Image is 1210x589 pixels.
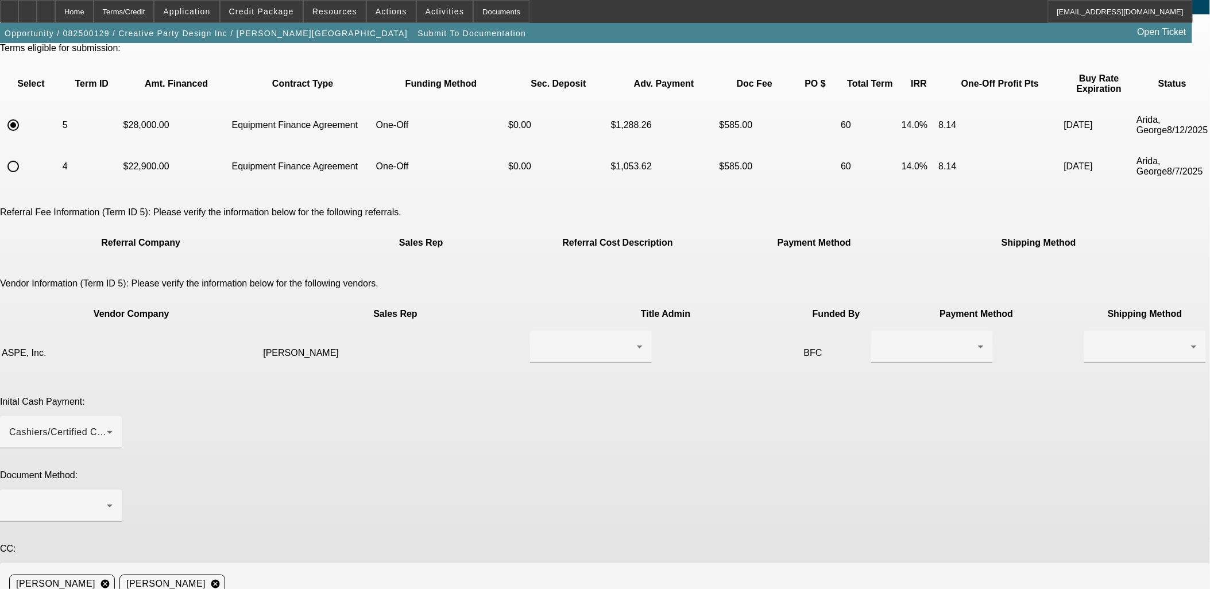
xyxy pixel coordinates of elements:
[563,238,620,248] p: Referral Cost
[841,79,899,89] p: Total Term
[675,238,953,248] p: Payment Method
[229,7,294,16] span: Credit Package
[163,7,210,16] span: Application
[376,120,506,130] p: One-Off
[63,161,121,172] p: 4
[63,120,121,130] p: 5
[902,79,936,89] p: IRR
[312,7,357,16] span: Resources
[1,330,261,376] td: ASPE, Inc.
[804,309,869,319] p: Funded By
[426,7,465,16] span: Activities
[95,579,115,589] mat-icon: cancel
[508,161,609,172] p: $0.00
[902,120,936,130] p: 14.0%
[9,427,118,437] span: Cashiers/Certified Check
[418,29,527,38] span: Submit To Documentation
[841,161,899,172] p: 60
[1064,161,1135,172] p: [DATE]
[5,29,408,38] span: Opportunity / 082500129 / Creative Party Design Inc / [PERSON_NAME][GEOGRAPHIC_DATA]
[792,79,838,89] p: PO $
[263,309,527,319] p: Sales Rep
[2,309,261,319] p: Vendor Company
[1064,73,1135,94] p: Buy Rate Expiration
[221,1,303,22] button: Credit Package
[1084,309,1206,319] p: Shipping Method
[720,161,790,172] p: $585.00
[939,161,1062,172] p: 8.14
[2,238,280,248] p: Referral Company
[530,309,802,319] p: Title Admin
[376,161,506,172] p: One-Off
[262,330,528,376] td: [PERSON_NAME]
[939,120,1062,130] p: 8.14
[417,1,473,22] button: Activities
[1064,120,1135,130] p: [DATE]
[376,79,506,89] p: Funding Method
[206,579,225,589] mat-icon: cancel
[841,120,899,130] p: 60
[282,238,560,248] p: Sales Rep
[508,120,609,130] p: $0.00
[232,120,374,130] p: Equipment Finance Agreement
[123,120,230,130] p: $28,000.00
[1133,22,1191,42] a: Open Ticket
[376,7,407,16] span: Actions
[611,161,717,172] p: $1,053.62
[63,79,121,89] p: Term ID
[939,79,1062,89] p: One-Off Profit Pts
[1136,115,1208,135] p: Arida, George8/12/2025
[1136,156,1208,177] p: Arida, George8/7/2025
[871,309,1082,319] p: Payment Method
[1136,79,1208,89] p: Status
[415,23,529,44] button: Submit To Documentation
[623,238,673,248] p: Description
[720,120,790,130] p: $585.00
[232,79,374,89] p: Contract Type
[803,330,869,376] td: BFC
[902,161,936,172] p: 14.0%
[611,79,717,89] p: Adv. Payment
[611,120,717,130] p: $1,288.26
[123,161,230,172] p: $22,900.00
[123,79,230,89] p: Amt. Financed
[232,161,374,172] p: Equipment Finance Agreement
[508,79,609,89] p: Sec. Deposit
[956,238,1122,248] p: Shipping Method
[154,1,219,22] button: Application
[304,1,366,22] button: Resources
[367,1,416,22] button: Actions
[2,79,60,89] p: Select
[720,79,790,89] p: Doc Fee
